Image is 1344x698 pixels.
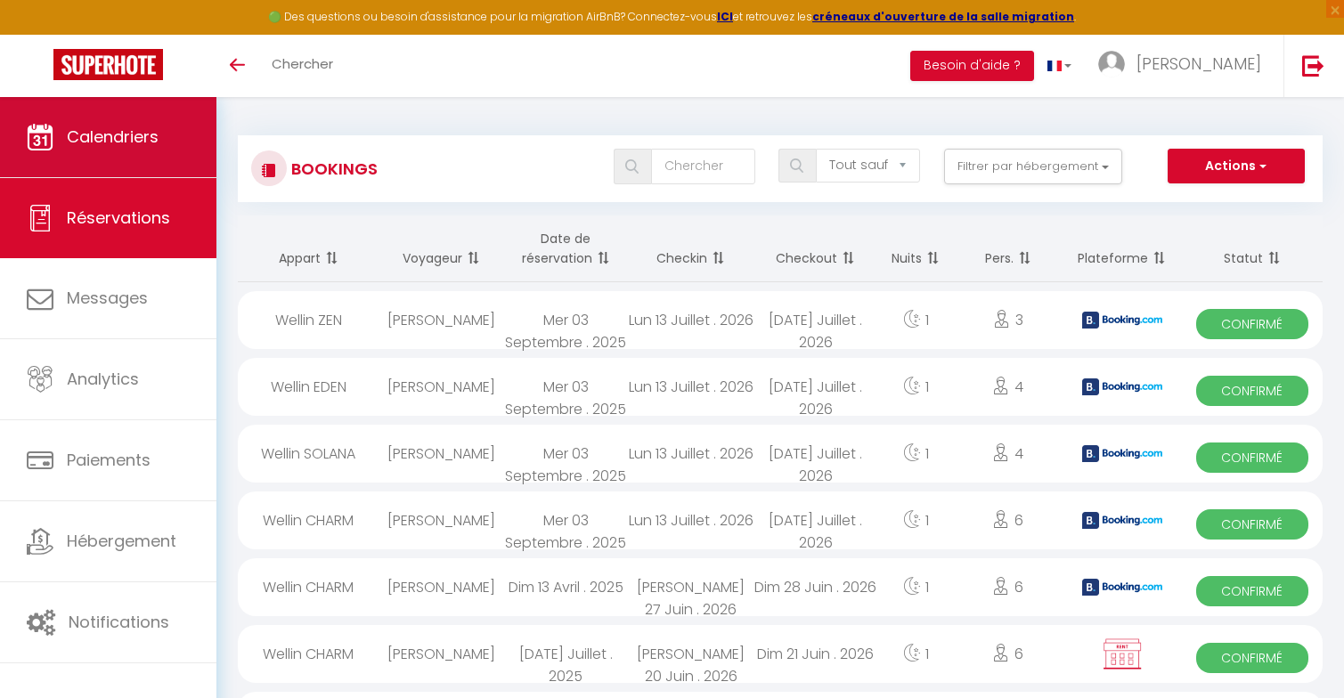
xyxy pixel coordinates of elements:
[1098,51,1125,77] img: ...
[1168,149,1305,184] button: Actions
[1063,215,1182,282] th: Sort by channel
[1182,215,1323,282] th: Sort by status
[812,9,1074,24] a: créneaux d'ouverture de la salle migration
[1302,54,1324,77] img: logout
[67,530,176,552] span: Hébergement
[628,215,753,282] th: Sort by checkin
[878,215,954,282] th: Sort by nights
[67,368,139,390] span: Analytics
[67,207,170,229] span: Réservations
[287,149,378,189] h3: Bookings
[1136,53,1261,75] span: [PERSON_NAME]
[651,149,755,184] input: Chercher
[258,35,346,97] a: Chercher
[67,126,159,148] span: Calendriers
[954,215,1063,282] th: Sort by people
[272,54,333,73] span: Chercher
[67,449,151,471] span: Paiements
[503,215,628,282] th: Sort by booking date
[53,49,163,80] img: Super Booking
[753,215,878,282] th: Sort by checkout
[910,51,1034,81] button: Besoin d'aide ?
[944,149,1122,184] button: Filtrer par hébergement
[238,215,379,282] th: Sort by rentals
[69,611,169,633] span: Notifications
[379,215,503,282] th: Sort by guest
[717,9,733,24] a: ICI
[1085,35,1283,97] a: ... [PERSON_NAME]
[67,287,148,309] span: Messages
